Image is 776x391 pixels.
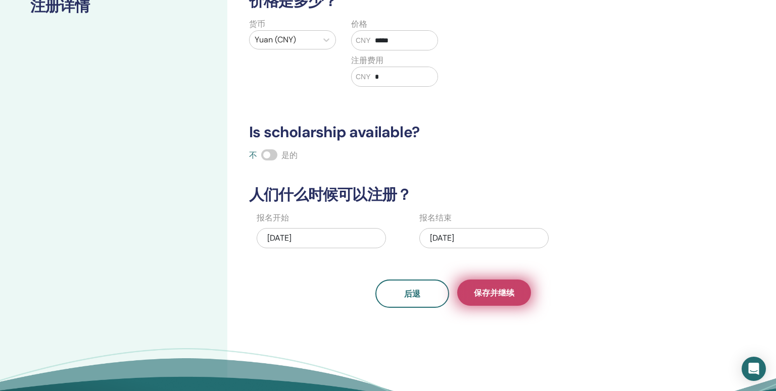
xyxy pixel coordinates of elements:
[419,212,452,224] label: 报名结束
[243,123,663,141] h3: Is scholarship available?
[419,228,549,248] div: [DATE]
[375,280,449,308] button: 后退
[356,72,371,82] span: CNY
[249,150,257,160] span: 不
[404,289,420,299] span: 后退
[356,35,371,46] span: CNY
[281,150,298,160] span: 是的
[742,357,766,381] div: Open Intercom Messenger
[249,18,265,30] label: 货币
[474,288,514,298] span: 保存并继续
[257,228,386,248] div: [DATE]
[351,18,367,30] label: 价格
[243,186,663,204] h3: 人们什么时候可以注册？
[457,280,531,306] button: 保存并继续
[351,54,383,67] label: 注册费用
[257,212,289,224] label: 报名开始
